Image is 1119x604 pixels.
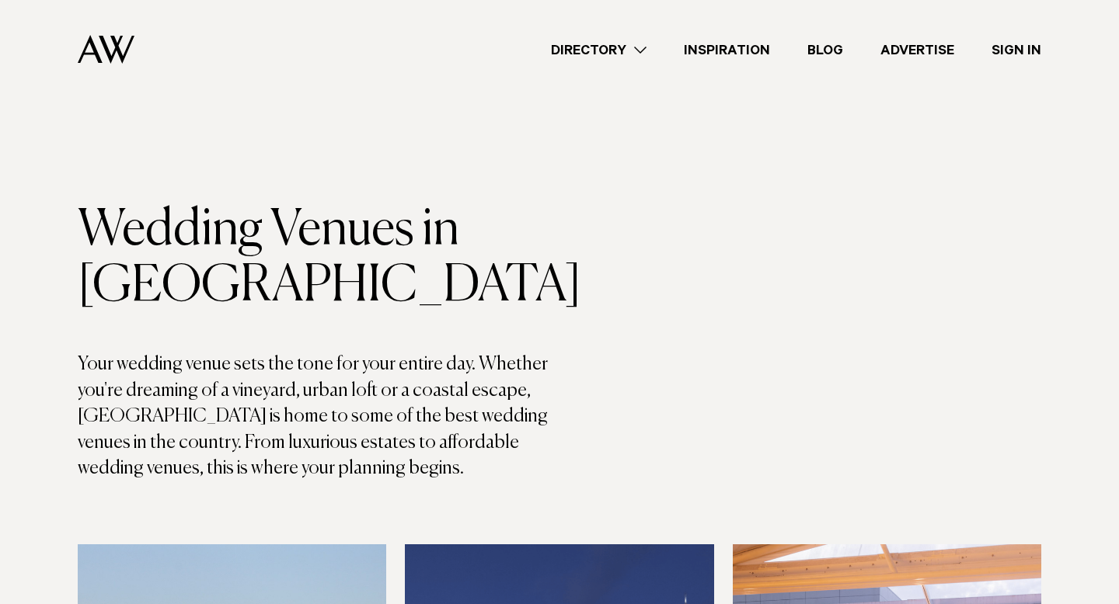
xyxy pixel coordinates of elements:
[78,203,559,314] h1: Wedding Venues in [GEOGRAPHIC_DATA]
[78,35,134,64] img: Auckland Weddings Logo
[665,40,789,61] a: Inspiration
[973,40,1060,61] a: Sign In
[862,40,973,61] a: Advertise
[789,40,862,61] a: Blog
[78,352,559,482] p: Your wedding venue sets the tone for your entire day. Whether you're dreaming of a vineyard, urba...
[532,40,665,61] a: Directory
